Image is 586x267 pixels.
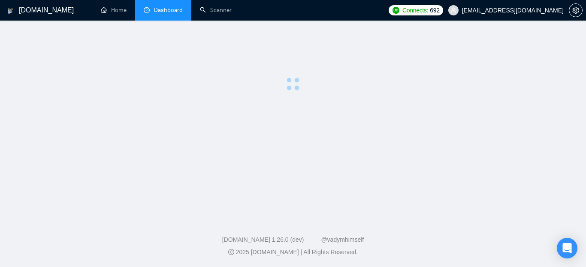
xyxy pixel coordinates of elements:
[402,6,428,15] span: Connects:
[7,248,579,257] div: 2025 [DOMAIN_NAME] | All Rights Reserved.
[569,3,583,17] button: setting
[430,6,439,15] span: 692
[557,238,577,258] div: Open Intercom Messenger
[154,6,183,14] span: Dashboard
[101,6,127,14] a: homeHome
[450,7,456,13] span: user
[569,7,583,14] a: setting
[144,7,150,13] span: dashboard
[200,6,232,14] a: searchScanner
[7,4,13,18] img: logo
[393,7,399,14] img: upwork-logo.png
[228,249,234,255] span: copyright
[321,236,364,243] a: @vadymhimself
[222,236,304,243] a: [DOMAIN_NAME] 1.26.0 (dev)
